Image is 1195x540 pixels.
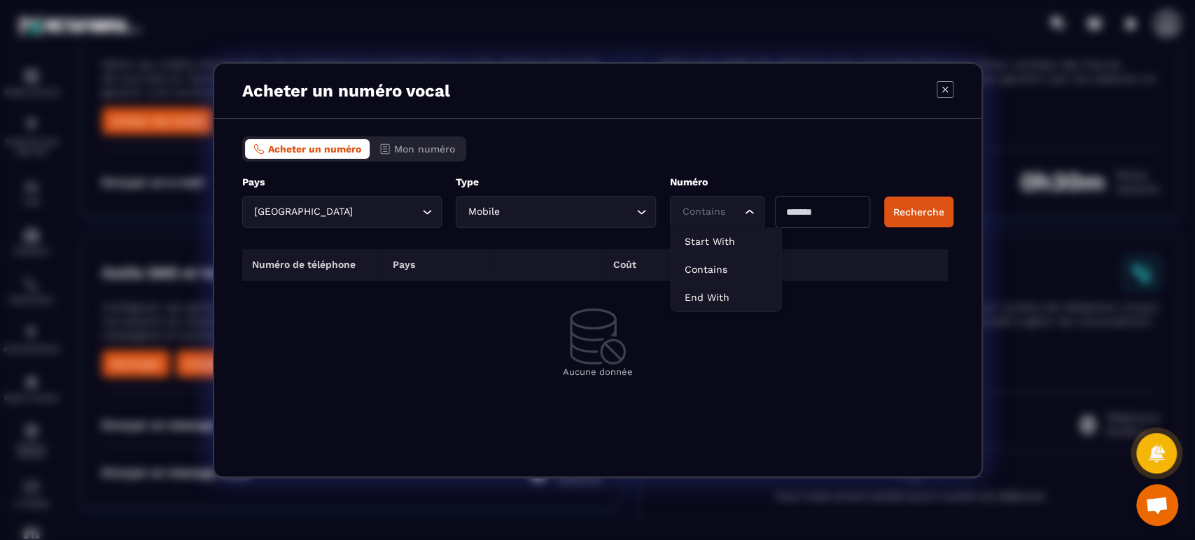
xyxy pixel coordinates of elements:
th: Action [713,249,947,280]
p: Pays [242,176,442,189]
span: Mon numéro [394,143,455,155]
p: Type [456,176,656,189]
span: Mobile [465,204,503,220]
input: Search for option [679,204,741,220]
span: [GEOGRAPHIC_DATA] [251,204,356,220]
span: Acheter un numéro [268,143,361,155]
div: Search for option [242,196,442,228]
button: Recherche [884,197,953,227]
button: Mon numéro [371,139,463,159]
p: Acheter un numéro vocal [242,81,450,101]
th: Numéro de téléphone [242,249,384,280]
input: Search for option [503,204,633,220]
input: Search for option [356,204,419,220]
p: End With [685,290,767,304]
p: Start With [685,234,767,248]
div: Search for option [670,196,764,228]
p: Numéro [670,176,870,189]
div: Ouvrir le chat [1136,484,1178,526]
th: Pays [383,249,493,280]
p: Contains [685,262,767,276]
th: Coût [603,249,713,280]
div: Search for option [456,196,656,228]
p: Aucune donnée [270,367,925,377]
button: Acheter un numéro [245,139,370,159]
